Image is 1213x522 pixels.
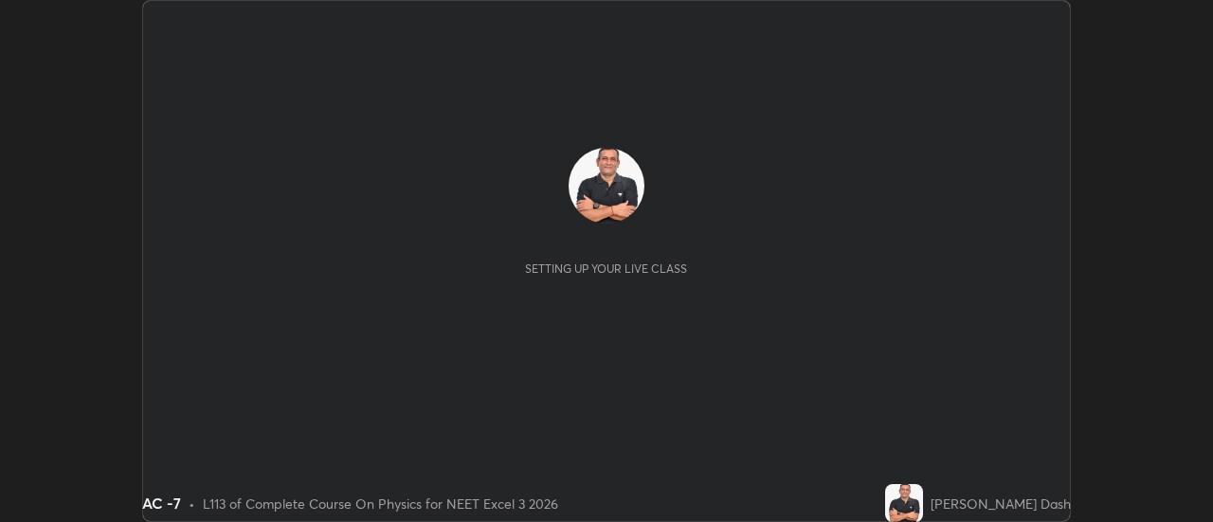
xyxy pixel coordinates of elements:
[203,494,558,513] div: L113 of Complete Course On Physics for NEET Excel 3 2026
[525,261,687,276] div: Setting up your live class
[885,484,923,522] img: 40a4c14bf14b432182435424e0d0387d.jpg
[931,494,1071,513] div: [PERSON_NAME] Dash
[189,494,195,513] div: •
[569,148,644,224] img: 40a4c14bf14b432182435424e0d0387d.jpg
[142,492,181,514] div: AC -7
